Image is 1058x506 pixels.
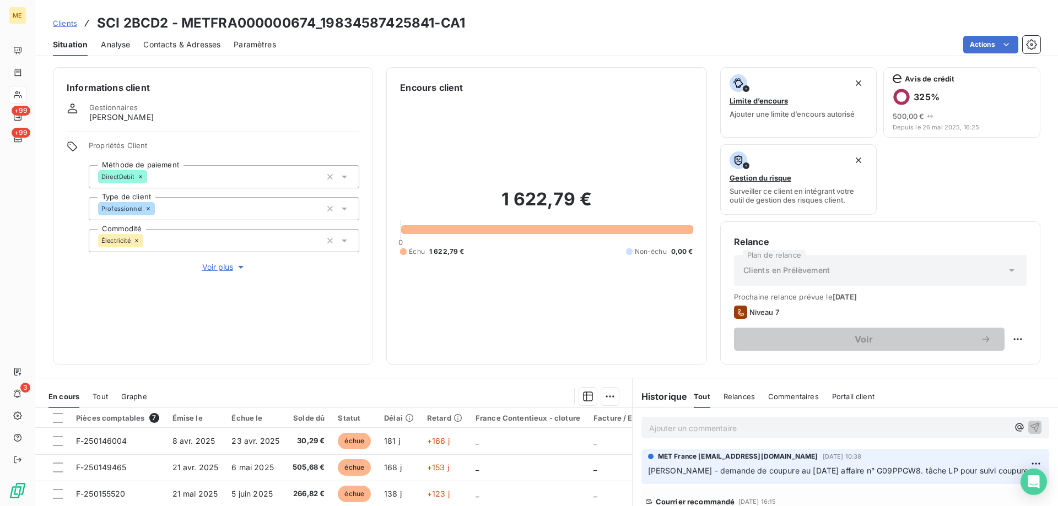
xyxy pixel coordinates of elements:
[694,392,710,401] span: Tout
[101,173,135,180] span: DirectDebit
[234,39,276,50] span: Paramètres
[384,489,402,498] span: 138 j
[593,436,597,445] span: _
[76,463,127,472] span: F-250149465
[658,451,818,461] span: MET France [EMAIL_ADDRESS][DOMAIN_NAME]
[734,292,1027,301] span: Prochaine relance prévue le
[905,74,954,83] span: Avis de crédit
[730,110,855,118] span: Ajouter une limite d’encours autorisé
[76,413,159,423] div: Pièces comptables
[476,436,479,445] span: _
[293,413,325,422] div: Solde dû
[143,39,220,50] span: Contacts & Adresses
[53,39,88,50] span: Situation
[476,413,580,422] div: France Contentieux - cloture
[147,172,156,182] input: Ajouter une valeur
[720,144,877,215] button: Gestion du risqueSurveiller ce client en intégrant votre outil de gestion des risques client.
[738,498,776,505] span: [DATE] 16:15
[384,463,402,472] span: 168 j
[893,112,924,121] span: 500,00 €
[427,413,462,422] div: Retard
[101,39,130,50] span: Analyse
[53,19,77,28] span: Clients
[76,489,126,498] span: F-250155520
[823,453,862,460] span: [DATE] 10:38
[231,413,279,422] div: Échue le
[101,205,143,212] span: Professionnel
[293,462,325,473] span: 505,68 €
[9,482,26,499] img: Logo LeanPay
[143,236,152,246] input: Ajouter une valeur
[476,463,479,472] span: _
[93,392,108,401] span: Tout
[593,413,669,422] div: Facture / Echéancier
[398,238,403,247] span: 0
[429,247,465,257] span: 1 622,79 €
[338,459,371,476] span: échue
[427,463,449,472] span: +153 j
[89,141,359,156] span: Propriétés Client
[730,96,788,105] span: Limite d’encours
[76,436,127,445] span: F-250146004
[409,247,425,257] span: Échu
[476,489,479,498] span: _
[338,413,371,422] div: Statut
[730,187,868,204] span: Surveiller ce client en intégrant votre outil de gestion des risques client.
[172,463,219,472] span: 21 avr. 2025
[293,488,325,499] span: 266,82 €
[768,392,819,401] span: Commentaires
[101,237,131,244] span: Électricité
[155,204,164,214] input: Ajouter une valeur
[172,436,215,445] span: 8 avr. 2025
[172,413,219,422] div: Émise le
[400,81,463,94] h6: Encours client
[832,392,875,401] span: Portail client
[202,262,246,273] span: Voir plus
[671,247,693,257] span: 0,00 €
[1021,469,1047,495] div: Open Intercom Messenger
[833,292,857,301] span: [DATE]
[97,13,465,33] h3: SCI 2BCD2 - METFRA000000674_19834587425841-CA1
[427,489,450,498] span: +123 j
[635,247,667,257] span: Non-échu
[89,103,138,112] span: Gestionnaires
[724,392,755,401] span: Relances
[172,489,218,498] span: 21 mai 2025
[89,261,359,273] button: Voir plus
[12,128,30,138] span: +99
[9,7,26,24] div: ME
[734,235,1027,248] h6: Relance
[720,67,877,138] button: Limite d’encoursAjouter une limite d’encours autorisé
[231,489,273,498] span: 5 juin 2025
[48,392,79,401] span: En cours
[656,497,735,506] span: Courrier recommandé
[593,489,597,498] span: _
[730,173,791,182] span: Gestion du risque
[963,36,1018,53] button: Actions
[12,106,30,116] span: +99
[749,308,779,317] span: Niveau 7
[427,436,450,445] span: +166 j
[384,436,400,445] span: 181 j
[384,413,414,422] div: Délai
[231,436,279,445] span: 23 avr. 2025
[743,265,830,276] span: Clients en Prélèvement
[914,91,940,102] h6: 325 %
[338,433,371,449] span: échue
[20,383,30,393] span: 3
[89,112,154,123] span: [PERSON_NAME]
[648,466,1031,475] span: [PERSON_NAME] - demande de coupure au [DATE] affaire n° G09PPGW8. tâche LP pour suivi coupure.
[149,413,159,423] span: 7
[53,18,77,29] a: Clients
[400,188,693,221] h2: 1 622,79 €
[633,390,688,403] h6: Historique
[293,436,325,447] span: 30,29 €
[67,81,359,94] h6: Informations client
[593,463,597,472] span: _
[734,328,1005,351] button: Voir
[338,486,371,502] span: échue
[893,124,1031,130] span: Depuis le 26 mai 2025, 16:25
[747,335,980,344] span: Voir
[231,463,274,472] span: 6 mai 2025
[121,392,147,401] span: Graphe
